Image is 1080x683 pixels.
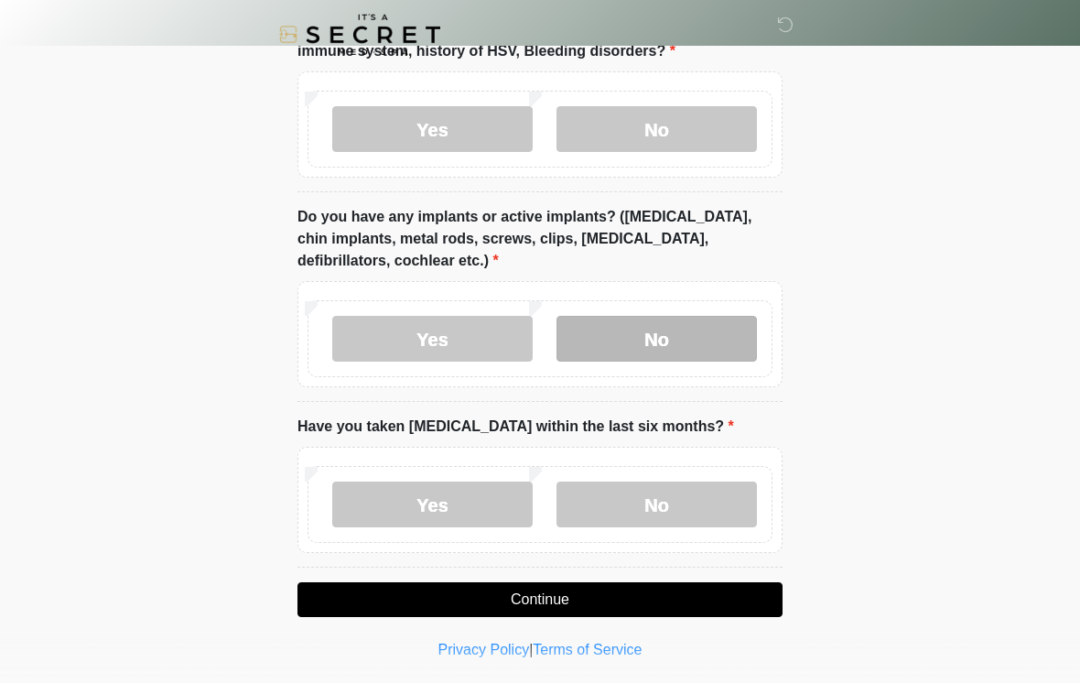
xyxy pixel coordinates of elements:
label: No [556,482,757,527]
img: It's A Secret Med Spa Logo [279,14,440,55]
label: No [556,106,757,152]
a: | [529,642,533,657]
label: Yes [332,482,533,527]
label: Yes [332,106,533,152]
label: Do you have any implants or active implants? ([MEDICAL_DATA], chin implants, metal rods, screws, ... [297,206,783,272]
button: Continue [297,582,783,617]
a: Terms of Service [533,642,642,657]
label: No [556,316,757,362]
label: Yes [332,316,533,362]
a: Privacy Policy [438,642,530,657]
label: Have you taken [MEDICAL_DATA] within the last six months? [297,416,734,438]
